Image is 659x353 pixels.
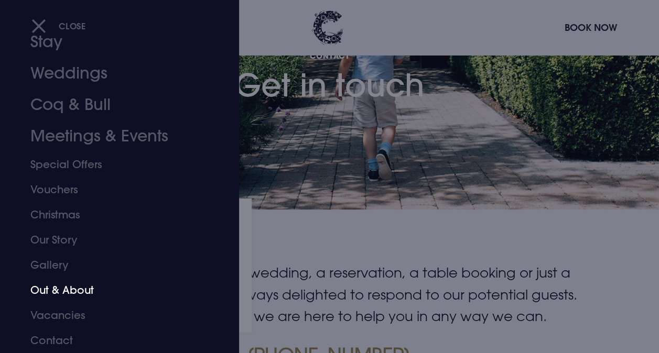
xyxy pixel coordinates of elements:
[30,252,195,278] a: Gallery
[30,202,195,227] a: Christmas
[30,227,195,252] a: Our Story
[30,120,195,152] a: Meetings & Events
[59,20,86,31] span: Close
[30,328,195,353] a: Contact
[31,15,86,37] button: Close
[30,26,195,58] a: Stay
[30,89,195,120] a: Coq & Bull
[30,278,195,303] a: Out & About
[30,152,195,177] a: Special Offers
[30,177,195,202] a: Vouchers
[30,58,195,89] a: Weddings
[30,303,195,328] a: Vacancies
